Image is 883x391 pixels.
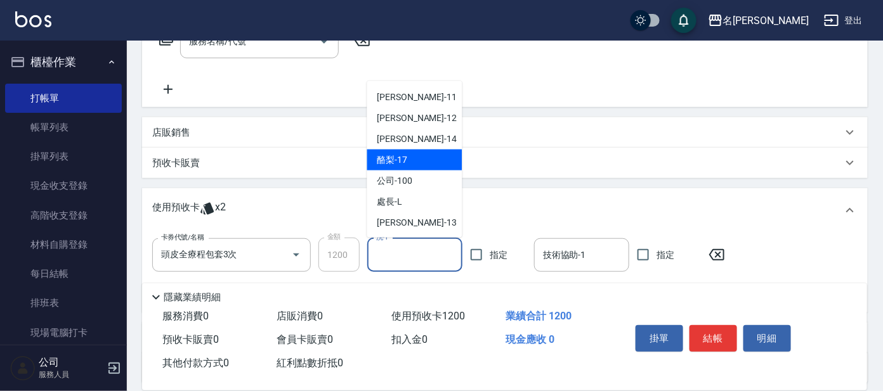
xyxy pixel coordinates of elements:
div: 名[PERSON_NAME] [723,13,809,29]
span: 紅利點數折抵 0 [277,357,344,369]
div: 店販銷售 [142,117,868,148]
span: 會員卡販賣 0 [277,333,334,345]
span: 使用預收卡 1200 [391,310,465,322]
a: 現場電腦打卡 [5,318,122,347]
button: Open [314,32,334,52]
span: [PERSON_NAME] -14 [377,132,457,146]
a: 打帳單 [5,84,122,113]
span: 酪梨 -17 [377,153,408,167]
span: x2 [215,201,226,220]
span: 公司 -100 [377,174,413,188]
a: 掛單列表 [5,142,122,171]
button: 明細 [743,325,791,352]
button: 名[PERSON_NAME] [703,8,814,34]
a: 帳單列表 [5,113,122,142]
button: save [671,8,697,33]
div: 使用預收卡x2 [142,188,868,233]
a: 排班表 [5,288,122,317]
a: 材料自購登錄 [5,230,122,259]
span: 預收卡販賣 0 [162,333,219,345]
span: 扣入金 0 [391,333,428,345]
span: [PERSON_NAME] -11 [377,91,457,104]
a: 現金收支登錄 [5,171,122,200]
span: [PERSON_NAME] -13 [377,216,457,229]
span: 店販消費 0 [277,310,324,322]
span: 其他付款方式 0 [162,357,229,369]
p: 服務人員 [39,369,103,380]
h5: 公司 [39,356,103,369]
span: 服務消費 0 [162,310,209,322]
button: 結帳 [690,325,737,352]
p: 預收卡販賣 [152,157,200,170]
img: Person [10,356,36,381]
div: 預收卡販賣 [142,148,868,178]
p: 使用預收卡 [152,201,200,220]
span: 指定 [657,248,674,262]
button: 掛單 [636,325,683,352]
label: 洗-1 [376,233,388,242]
span: 處長 -L [377,195,403,208]
p: 店販銷售 [152,126,190,139]
span: Ada -9 [377,70,401,83]
button: 櫃檯作業 [5,46,122,79]
label: 金額 [327,232,341,241]
span: 指定 [490,248,507,262]
button: Open [286,245,306,265]
span: [PERSON_NAME] -12 [377,112,457,125]
span: 業績合計 1200 [506,310,572,322]
a: 高階收支登錄 [5,201,122,230]
a: 每日結帳 [5,259,122,288]
button: 登出 [819,9,868,32]
label: 卡券代號/名稱 [161,233,204,242]
img: Logo [15,11,51,27]
span: 現金應收 0 [506,333,555,345]
p: 隱藏業績明細 [164,291,221,304]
